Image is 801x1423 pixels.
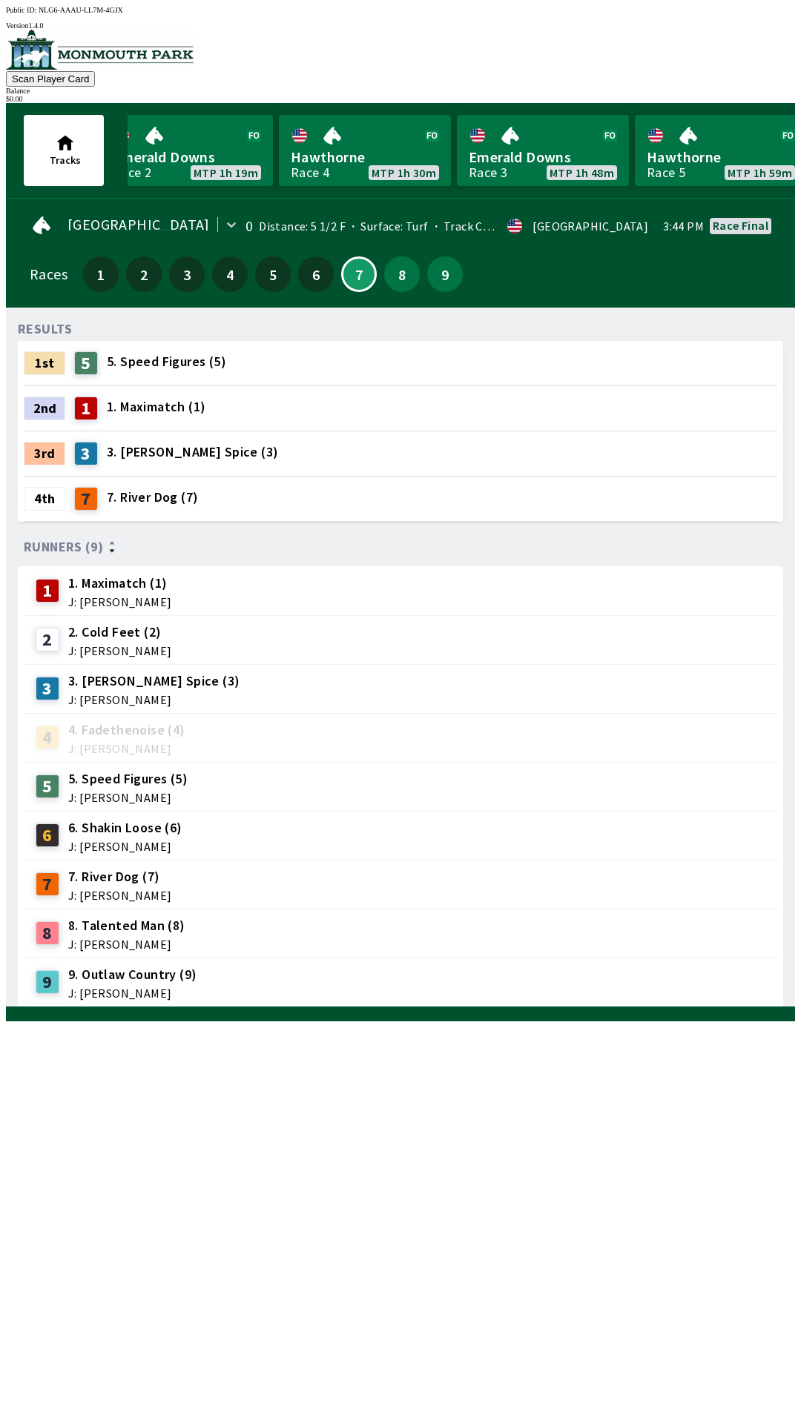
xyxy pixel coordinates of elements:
span: 3. [PERSON_NAME] Spice (3) [107,442,278,462]
div: RESULTS [18,323,73,335]
span: 5 [259,269,287,279]
div: 5 [36,774,59,798]
span: [GEOGRAPHIC_DATA] [67,219,210,230]
span: Tracks [50,153,81,167]
button: 2 [126,256,162,292]
span: Emerald Downs [469,147,617,167]
button: 5 [255,256,291,292]
div: Version 1.4.0 [6,21,795,30]
div: 1 [74,397,98,420]
button: Scan Player Card [6,71,95,87]
span: Hawthorne [291,147,439,167]
div: Race final [713,219,768,231]
span: J: [PERSON_NAME] [68,792,188,803]
span: 7. River Dog (7) [68,867,171,886]
span: 3:44 PM [663,220,704,232]
span: 2 [130,269,158,279]
span: J: [PERSON_NAME] [68,645,171,657]
button: 3 [169,256,205,292]
div: 4th [24,487,65,511]
button: 4 [212,256,248,292]
button: Tracks [24,115,104,186]
span: MTP 1h 48m [550,167,614,179]
span: MTP 1h 19m [194,167,258,179]
div: 8 [36,921,59,945]
span: Emerald Downs [113,147,261,167]
div: 1st [24,351,65,375]
span: MTP 1h 59m [728,167,792,179]
button: 8 [384,256,420,292]
span: J: [PERSON_NAME] [68,840,182,852]
span: 5. Speed Figures (5) [107,352,226,371]
div: 5 [74,351,98,375]
span: 8 [388,269,416,279]
button: 9 [427,256,463,292]
div: 3 [74,442,98,465]
span: 5. Speed Figures (5) [68,769,188,789]
div: 7 [36,872,59,896]
span: 1 [87,269,115,279]
span: 8. Talented Man (8) [68,916,185,935]
span: NLG6-AAAU-LL7M-4GJX [39,6,123,14]
a: Emerald DownsRace 2MTP 1h 19m [101,115,273,186]
div: 2 [36,628,59,651]
span: 6. Shakin Loose (6) [68,818,182,837]
span: J: [PERSON_NAME] [68,596,171,608]
button: 6 [298,256,334,292]
div: $ 0.00 [6,95,795,103]
div: Balance [6,87,795,95]
a: HawthorneRace 4MTP 1h 30m [279,115,451,186]
a: Emerald DownsRace 3MTP 1h 48m [457,115,629,186]
button: 1 [83,256,119,292]
div: 3rd [24,442,65,465]
div: 1 [36,579,59,603]
span: J: [PERSON_NAME] [68,938,185,950]
span: J: [PERSON_NAME] [68,987,197,999]
div: [GEOGRAPHIC_DATA] [533,220,648,232]
span: Runners (9) [24,541,103,553]
span: Distance: 5 1/2 F [259,219,346,233]
span: 7. River Dog (7) [107,488,198,507]
span: J: [PERSON_NAME] [68,694,240,706]
span: 6 [302,269,330,279]
span: Surface: Turf [346,219,429,233]
div: 6 [36,823,59,847]
span: J: [PERSON_NAME] [68,743,185,754]
span: 7 [346,271,372,278]
div: 9 [36,970,59,994]
div: Race 3 [469,167,507,179]
div: Race 2 [113,167,151,179]
img: venue logo [6,30,194,70]
span: 2. Cold Feet (2) [68,623,171,642]
span: 4. Fadethenoise (4) [68,720,185,740]
span: 9. Outlaw Country (9) [68,965,197,984]
span: 3. [PERSON_NAME] Spice (3) [68,671,240,691]
div: 2nd [24,397,65,420]
span: Hawthorne [647,147,795,167]
div: Race 4 [291,167,329,179]
span: 3 [173,269,201,279]
div: 3 [36,677,59,700]
span: J: [PERSON_NAME] [68,889,171,901]
span: 4 [216,269,244,279]
div: 4 [36,726,59,749]
div: Races [30,268,67,280]
div: Public ID: [6,6,795,14]
span: 9 [431,269,459,279]
span: 1. Maximatch (1) [107,397,205,417]
div: 7 [74,487,98,511]
div: Runners (9) [24,540,777,554]
span: MTP 1h 30m [372,167,436,179]
div: 0 [245,220,253,232]
button: 7 [341,256,377,292]
span: Track Condition: Firm [429,219,559,233]
span: 1. Maximatch (1) [68,574,171,593]
div: Race 5 [647,167,685,179]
